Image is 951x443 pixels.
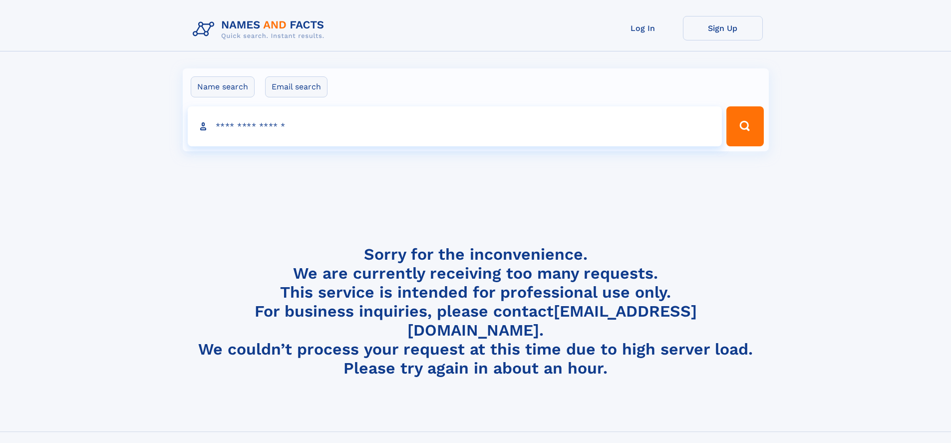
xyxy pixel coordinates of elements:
[603,16,683,40] a: Log In
[726,106,763,146] button: Search Button
[683,16,763,40] a: Sign Up
[407,302,697,340] a: [EMAIL_ADDRESS][DOMAIN_NAME]
[188,106,722,146] input: search input
[265,76,327,97] label: Email search
[191,76,255,97] label: Name search
[189,16,332,43] img: Logo Names and Facts
[189,245,763,378] h4: Sorry for the inconvenience. We are currently receiving too many requests. This service is intend...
